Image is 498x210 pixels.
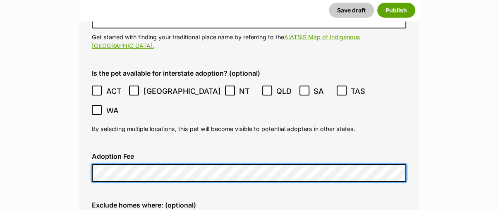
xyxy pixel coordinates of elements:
span: NT [239,86,258,97]
button: Save draft [329,3,374,18]
label: Exclude homes where: (optional) [92,201,406,209]
span: QLD [276,86,295,97]
p: By selecting multiple locations, this pet will become visible to potential adopters in other states. [92,124,406,133]
p: Get started with finding your traditional place name by referring to the [92,33,406,50]
span: WA [106,105,125,116]
span: ACT [106,86,125,97]
span: TAS [351,86,369,97]
label: Is the pet available for interstate adoption? (optional) [92,69,406,77]
button: Publish [377,3,415,18]
label: Adoption Fee [92,153,406,160]
span: [GEOGRAPHIC_DATA] [144,86,221,97]
span: SA [314,86,332,97]
a: AIATSIS Map of Indigenous [GEOGRAPHIC_DATA]. [92,33,360,49]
